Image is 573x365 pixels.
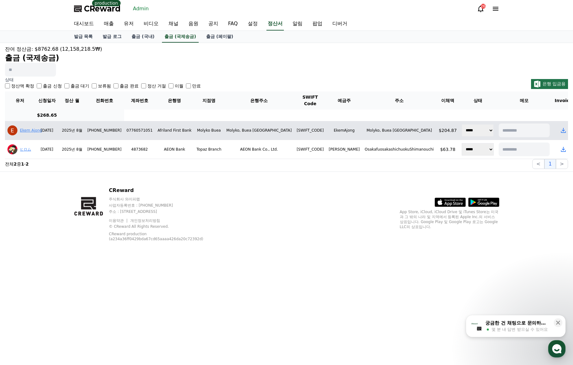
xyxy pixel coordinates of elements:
[294,121,326,140] td: [SWIFT_CODE]
[307,17,327,30] a: 팝업
[96,207,104,212] span: 설정
[194,140,224,159] td: Topaz Branch
[183,17,203,30] a: 음원
[69,17,99,30] a: 대시보드
[162,31,199,43] a: 출금 (국제송금)
[243,17,263,30] a: 설정
[99,17,119,30] a: 매출
[124,91,155,110] th: 계좌번호
[109,218,128,223] a: 이용약관
[109,187,218,194] p: CReward
[71,83,89,89] label: 출금 대기
[130,218,160,223] a: 개인정보처리방침
[119,17,139,30] a: 유저
[124,121,155,140] td: 07760571051
[2,197,41,213] a: 홈
[496,91,552,110] th: 메모
[7,144,17,154] img: ACg8ocLzDUhh0XkdBJeeOZ4iiVkhiEfw1cQWZHW69fbQw4vrk-1CrOtF=s96-c
[556,159,568,169] button: >
[544,159,556,169] button: 1
[74,4,121,14] a: CReward
[5,77,201,83] p: 상태
[362,140,436,159] td: OsakafuosakashichuokuShimanouchi
[14,161,17,166] strong: 2
[266,17,284,30] a: 정산서
[59,121,85,140] td: 2025년 8월
[35,91,59,110] th: 신청일자
[224,91,294,110] th: 은행주소
[85,140,124,159] td: [PHONE_NUMBER]
[155,91,194,110] th: 은행명
[127,31,159,43] a: 출금 (국내)
[109,224,218,229] p: © CReward All Rights Reserved.
[459,91,496,110] th: 상태
[84,4,121,14] span: CReward
[362,91,436,110] th: 주소
[7,125,17,135] img: ACg8ocJw8JX3X_UhpEkXgj2RF4u1TqAjz-amm8oRycdm_4S-RelYnQ=s96-c
[288,17,307,30] a: 알림
[5,53,568,63] h2: 출금 (국제송금)
[326,121,362,140] td: EkemAjong
[98,31,127,43] a: 발급 로그
[20,128,42,133] a: Ekem Ajong
[109,203,218,208] p: 사업자등록번호 : [PHONE_NUMBER]
[400,209,499,229] p: App Store, iCloud, iCloud Drive 및 iTunes Store는 미국과 그 밖의 나라 및 지역에서 등록된 Apple Inc.의 서비스 상표입니다. Goo...
[164,17,183,30] a: 채널
[20,207,23,212] span: 홈
[439,127,457,133] p: $204.87
[194,91,224,110] th: 지점명
[531,79,568,89] button: 은행 입금용
[80,197,119,213] a: 설정
[224,140,294,159] td: AEON Bank Co., Ltd.
[120,83,138,89] label: 출금 완료
[203,17,223,30] a: 공지
[155,140,194,159] td: AEON Bank
[35,121,59,140] td: [DATE]
[175,83,183,89] label: 이월
[57,207,64,212] span: 대화
[109,209,218,214] p: 주소 : [STREET_ADDRESS]
[41,197,80,213] a: 대화
[201,31,238,43] a: 출금 (페이팔)
[11,83,34,89] label: 정산액 확정
[109,197,218,202] p: 주식회사 와이피랩
[327,17,352,30] a: 디버거
[155,121,194,140] td: Afriland First Bank
[43,83,62,89] label: 출금 신청
[532,159,544,169] button: <
[194,121,224,140] td: Molyko Buea
[543,81,566,86] span: 은행 입금용
[224,121,294,140] td: Molyko, Buea [GEOGRAPHIC_DATA]
[109,232,208,241] p: CReward production (a234a36ff0429bda67cd65aaaa426da20c72392d)
[131,4,151,14] a: Admin
[35,140,59,159] td: [DATE]
[436,91,459,110] th: 이체액
[59,91,85,110] th: 정산 월
[85,121,124,140] td: [PHONE_NUMBER]
[294,140,326,159] td: [SWIFT_CODE]
[326,140,362,159] td: [PERSON_NAME]
[35,46,102,52] span: $8762.68 (12,158,218.5₩)
[5,161,29,167] p: 전체 중 -
[20,147,31,152] a: ヒロム
[26,161,29,166] strong: 2
[192,83,201,89] label: 만료
[147,83,166,89] label: 정산 거절
[326,91,362,110] th: 예금주
[85,91,124,110] th: 전화번호
[21,161,24,166] strong: 1
[5,46,33,52] span: 잔여 정산금:
[5,91,35,110] th: 유저
[59,140,85,159] td: 2025년 8월
[439,146,457,152] p: $63.78
[124,140,155,159] td: 4873682
[98,83,111,89] label: 보류됨
[481,4,486,9] div: 26
[294,91,326,110] th: SWIFT Code
[362,121,436,140] td: Molyko, Buea [GEOGRAPHIC_DATA]
[37,112,57,119] p: $268.65
[477,5,484,12] a: 26
[139,17,164,30] a: 비디오
[223,17,243,30] a: FAQ
[69,31,98,43] a: 발급 목록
